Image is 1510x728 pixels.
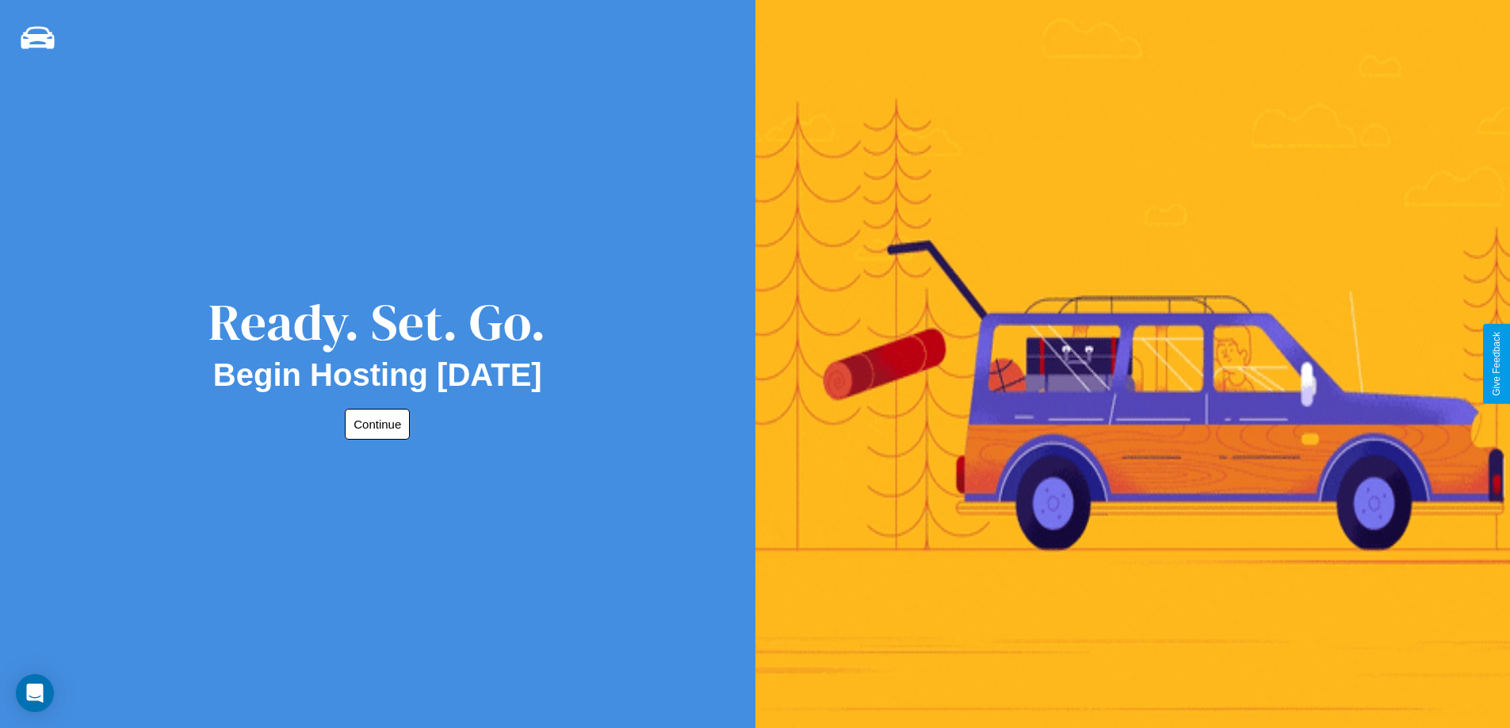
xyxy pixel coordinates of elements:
div: Open Intercom Messenger [16,674,54,712]
button: Continue [345,409,410,440]
div: Ready. Set. Go. [208,287,546,357]
div: Give Feedback [1491,332,1502,396]
h2: Begin Hosting [DATE] [213,357,542,393]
